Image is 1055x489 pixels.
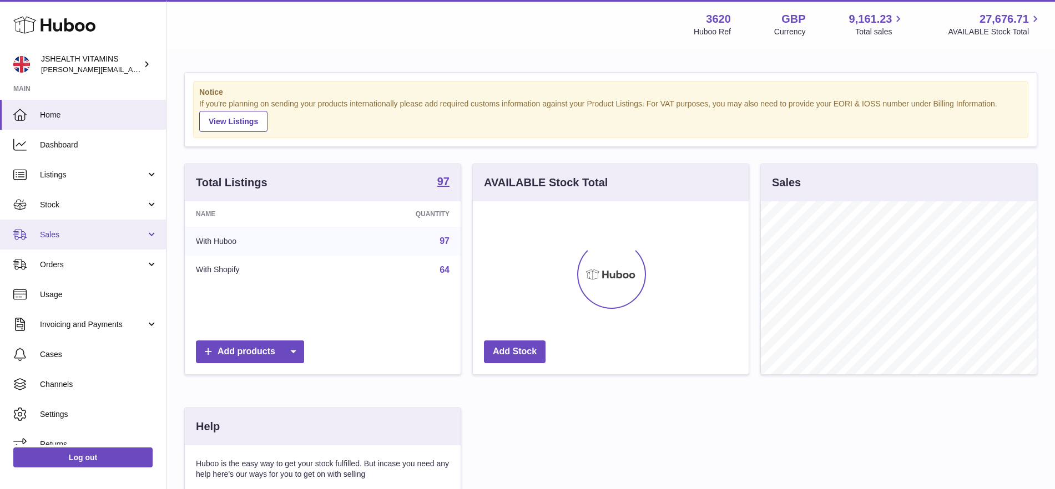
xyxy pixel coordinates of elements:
[706,12,731,27] strong: 3620
[40,289,158,300] span: Usage
[13,447,153,467] a: Log out
[41,54,141,75] div: JSHEALTH VITAMINS
[694,27,731,37] div: Huboo Ref
[40,349,158,360] span: Cases
[484,175,608,190] h3: AVAILABLE Stock Total
[199,87,1022,98] strong: Notice
[849,12,905,37] a: 9,161.23 Total sales
[484,340,546,363] a: Add Stock
[196,175,267,190] h3: Total Listings
[855,27,905,37] span: Total sales
[40,170,146,180] span: Listings
[437,176,450,189] a: 97
[196,459,450,480] p: Huboo is the easy way to get your stock fulfilled. But incase you need any help here's our ways f...
[40,140,158,150] span: Dashboard
[13,56,30,73] img: francesca@jshealthvitamins.com
[40,439,158,450] span: Returns
[40,230,146,240] span: Sales
[199,111,267,132] a: View Listings
[948,12,1042,37] a: 27,676.71 AVAILABLE Stock Total
[40,409,158,420] span: Settings
[196,419,220,434] h3: Help
[440,236,450,246] a: 97
[781,12,805,27] strong: GBP
[772,175,801,190] h3: Sales
[41,65,223,74] span: [PERSON_NAME][EMAIL_ADDRESS][DOMAIN_NAME]
[948,27,1042,37] span: AVAILABLE Stock Total
[440,265,450,274] a: 64
[196,340,304,363] a: Add products
[185,227,334,256] td: With Huboo
[185,256,334,284] td: With Shopify
[849,12,892,27] span: 9,161.23
[40,200,146,210] span: Stock
[334,201,461,227] th: Quantity
[980,12,1029,27] span: 27,676.71
[199,99,1022,132] div: If you're planning on sending your products internationally please add required customs informati...
[774,27,806,37] div: Currency
[40,259,146,270] span: Orders
[437,176,450,187] strong: 97
[185,201,334,227] th: Name
[40,379,158,390] span: Channels
[40,110,158,120] span: Home
[40,319,146,330] span: Invoicing and Payments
